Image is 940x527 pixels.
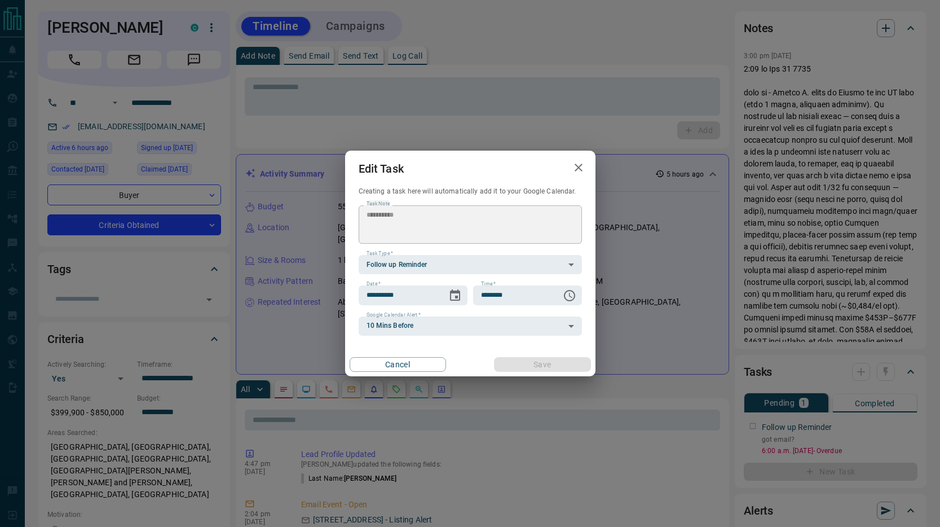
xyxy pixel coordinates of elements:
label: Google Calendar Alert [367,311,421,319]
button: Choose time, selected time is 6:00 AM [558,284,581,307]
button: Cancel [350,357,446,372]
h2: Edit Task [345,151,417,187]
div: 10 Mins Before [359,317,582,336]
label: Time [481,280,496,288]
label: Task Note [367,200,390,208]
div: Follow up Reminder [359,255,582,274]
button: Choose date, selected date is Aug 14, 2025 [444,284,466,307]
label: Task Type [367,250,393,257]
p: Creating a task here will automatically add it to your Google Calendar. [359,187,582,196]
label: Date [367,280,381,288]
